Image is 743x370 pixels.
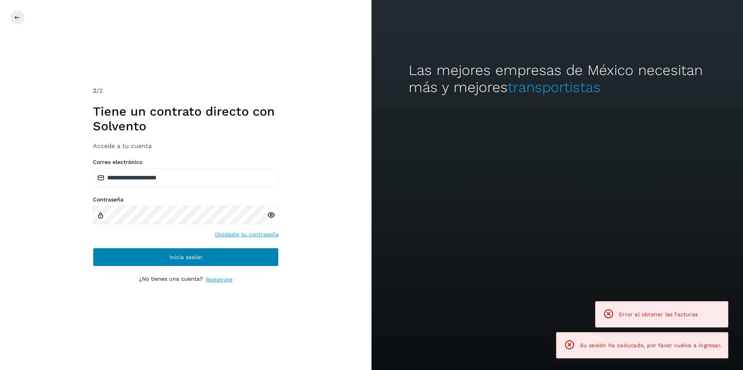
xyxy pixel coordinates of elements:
[580,342,722,348] span: Su sesión ha caducado, por favor vuelva a ingresar.
[93,159,279,165] label: Correo electrónico
[93,87,96,94] span: 2
[93,86,279,95] div: /2
[409,62,706,96] h2: Las mejores empresas de México necesitan más y mejores
[215,230,279,239] a: Olvidaste tu contraseña
[206,276,233,284] a: Regístrate
[93,248,279,266] button: Inicia sesión
[93,104,279,134] h1: Tiene un contrato directo con Solvento
[508,79,601,95] span: transportistas
[93,196,279,203] label: Contraseña
[619,311,698,317] span: Error al obtener las facturas
[93,142,279,150] h3: Accede a tu cuenta
[169,254,202,260] span: Inicia sesión
[139,276,203,284] p: ¿No tienes una cuenta?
